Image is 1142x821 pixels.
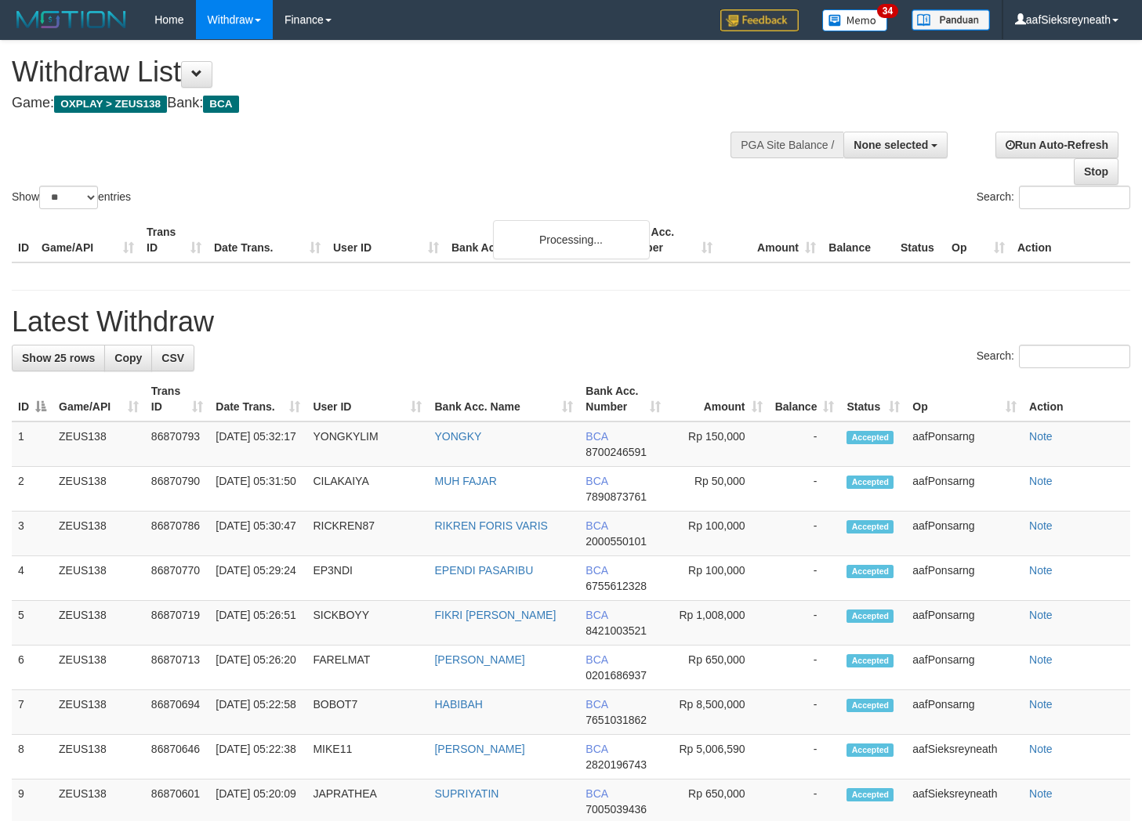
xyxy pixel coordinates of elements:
[615,218,719,262] th: Bank Acc. Number
[12,421,53,467] td: 1
[104,345,152,371] a: Copy
[1029,787,1053,800] a: Note
[847,743,894,757] span: Accepted
[12,512,53,556] td: 3
[586,609,607,621] span: BCA
[667,512,769,556] td: Rp 100,000
[145,601,209,646] td: 86870719
[434,564,533,577] a: EPENDI PASARIBU
[114,352,142,364] span: Copy
[847,431,894,444] span: Accepted
[843,132,948,158] button: None selected
[203,96,238,113] span: BCA
[667,467,769,512] td: Rp 50,000
[579,377,666,421] th: Bank Acc. Number: activate to sort column ascending
[493,220,650,259] div: Processing...
[434,519,547,532] a: RIKREN FORIS VARIS
[1023,377,1130,421] th: Action
[145,556,209,601] td: 86870770
[209,646,306,690] td: [DATE] 05:26:20
[39,186,98,209] select: Showentries
[1029,564,1053,577] a: Note
[1029,653,1053,666] a: Note
[12,690,53,735] td: 7
[906,512,1023,556] td: aafPonsarng
[822,9,888,31] img: Button%20Memo.svg
[586,698,607,711] span: BCA
[145,690,209,735] td: 86870694
[769,601,841,646] td: -
[53,421,145,467] td: ZEUS138
[53,467,145,512] td: ZEUS138
[1029,430,1053,443] a: Note
[769,735,841,779] td: -
[906,646,1023,690] td: aafPonsarng
[209,512,306,556] td: [DATE] 05:30:47
[434,653,524,666] a: [PERSON_NAME]
[1011,218,1130,262] th: Action
[586,564,607,577] span: BCA
[847,788,894,801] span: Accepted
[428,377,579,421] th: Bank Acc. Name: activate to sort column ascending
[209,556,306,601] td: [DATE] 05:29:24
[12,601,53,646] td: 5
[906,467,1023,512] td: aafPonsarng
[1029,609,1053,621] a: Note
[145,735,209,779] td: 86870646
[586,446,647,458] span: Copy 8700246591 to clipboard
[445,218,615,262] th: Bank Acc. Name
[434,743,524,755] a: [PERSON_NAME]
[719,218,822,262] th: Amount
[977,186,1130,209] label: Search:
[769,512,841,556] td: -
[906,377,1023,421] th: Op: activate to sort column ascending
[720,9,799,31] img: Feedback.jpg
[1029,475,1053,487] a: Note
[906,690,1023,735] td: aafPonsarng
[977,345,1130,368] label: Search:
[140,218,208,262] th: Trans ID
[894,218,945,262] th: Status
[12,306,1130,338] h1: Latest Withdraw
[769,556,841,601] td: -
[12,96,745,111] h4: Game: Bank:
[434,609,556,621] a: FIKRI [PERSON_NAME]
[586,787,607,800] span: BCA
[1019,186,1130,209] input: Search:
[53,690,145,735] td: ZEUS138
[586,475,607,487] span: BCA
[822,218,894,262] th: Balance
[840,377,906,421] th: Status: activate to sort column ascending
[1029,698,1053,711] a: Note
[151,345,194,371] a: CSV
[667,646,769,690] td: Rp 650,000
[53,601,145,646] td: ZEUS138
[54,96,167,113] span: OXPLAY > ZEUS138
[586,758,647,771] span: Copy 2820196743 to clipboard
[306,467,428,512] td: CILAKAIYA
[667,556,769,601] td: Rp 100,000
[53,377,145,421] th: Game/API: activate to sort column ascending
[12,345,105,371] a: Show 25 rows
[906,735,1023,779] td: aafSieksreyneath
[769,377,841,421] th: Balance: activate to sort column ascending
[145,467,209,512] td: 86870790
[906,601,1023,646] td: aafPonsarng
[586,535,647,548] span: Copy 2000550101 to clipboard
[209,467,306,512] td: [DATE] 05:31:50
[769,646,841,690] td: -
[209,735,306,779] td: [DATE] 05:22:38
[912,9,990,31] img: panduan.png
[22,352,95,364] span: Show 25 rows
[327,218,445,262] th: User ID
[306,421,428,467] td: YONGKYLIM
[1074,158,1118,185] a: Stop
[847,609,894,623] span: Accepted
[586,803,647,816] span: Copy 7005039436 to clipboard
[854,139,928,151] span: None selected
[1029,519,1053,532] a: Note
[306,556,428,601] td: EP3NDI
[145,646,209,690] td: 86870713
[209,601,306,646] td: [DATE] 05:26:51
[847,565,894,578] span: Accepted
